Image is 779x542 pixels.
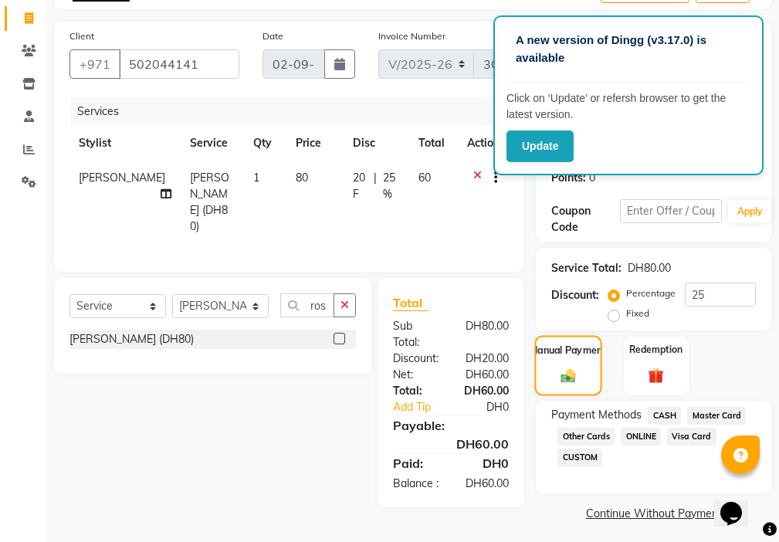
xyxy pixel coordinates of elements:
[344,126,409,161] th: Disc
[628,260,671,276] div: DH80.00
[551,407,642,423] span: Payment Methods
[286,126,344,161] th: Price
[551,203,619,235] div: Coupon Code
[621,428,661,445] span: ONLINE
[381,454,451,473] div: Paid:
[244,126,286,161] th: Qty
[626,286,676,300] label: Percentage
[374,170,377,202] span: |
[381,416,520,435] div: Payable:
[451,383,520,399] div: DH60.00
[381,367,451,383] div: Net:
[626,307,649,320] label: Fixed
[557,368,581,384] img: _cash.svg
[557,449,602,466] span: CUSTOM
[451,454,520,473] div: DH0
[383,170,400,202] span: 25 %
[506,90,750,123] p: Click on ‘Update’ or refersh browser to get the latest version.
[69,331,194,347] div: [PERSON_NAME] (DH80)
[353,170,367,202] span: 20 F
[506,130,574,162] button: Update
[296,171,308,185] span: 80
[181,126,244,161] th: Service
[667,428,716,445] span: Visa Card
[451,318,520,351] div: DH80.00
[381,318,451,351] div: Sub Total:
[393,295,428,311] span: Total
[409,126,458,161] th: Total
[458,126,509,161] th: Action
[69,126,181,161] th: Stylist
[643,366,669,385] img: _gift.svg
[381,476,451,492] div: Balance :
[378,29,445,43] label: Invoice Number
[71,97,520,126] div: Services
[119,49,239,79] input: Search by Name/Mobile/Email/Code
[648,407,681,425] span: CASH
[381,435,520,453] div: DH60.00
[280,293,334,317] input: Search or Scan
[79,171,165,185] span: [PERSON_NAME]
[551,170,586,186] div: Points:
[551,287,599,303] div: Discount:
[190,171,229,233] span: [PERSON_NAME] (DH80)
[687,407,746,425] span: Master Card
[714,480,764,527] iframe: chat widget
[530,343,607,357] label: Manual Payment
[728,200,772,223] button: Apply
[381,351,451,367] div: Discount:
[589,170,595,186] div: 0
[418,171,431,185] span: 60
[551,260,622,276] div: Service Total:
[451,367,520,383] div: DH60.00
[262,29,283,43] label: Date
[381,399,462,415] a: Add Tip
[451,351,520,367] div: DH20.00
[451,476,520,492] div: DH60.00
[253,171,259,185] span: 1
[69,29,94,43] label: Client
[69,49,120,79] button: +971
[516,32,741,66] p: A new version of Dingg (v3.17.0) is available
[381,383,451,399] div: Total:
[539,506,768,522] a: Continue Without Payment
[462,399,520,415] div: DH0
[557,428,615,445] span: Other Cards
[629,343,682,357] label: Redemption
[620,199,722,223] input: Enter Offer / Coupon Code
